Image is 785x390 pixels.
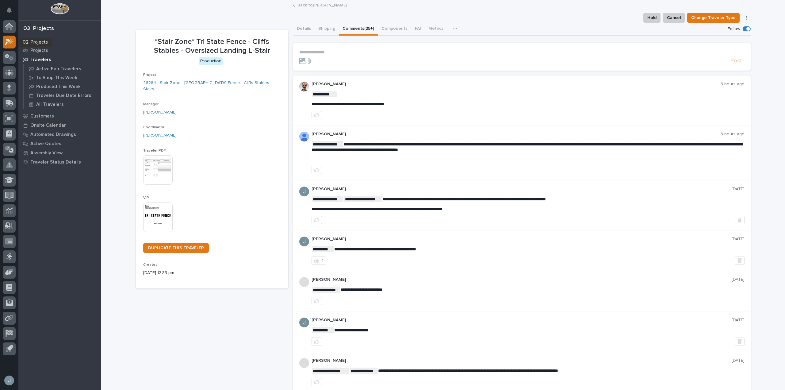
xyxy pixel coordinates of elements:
[143,149,166,153] span: Traveler PDF
[30,48,48,53] p: Projects
[728,26,740,32] p: Follow
[199,57,223,65] div: Production
[36,93,91,98] p: Traveler Due Date Errors
[143,263,158,267] span: Created
[30,57,51,63] p: Travelers
[30,160,81,165] p: Traveler Status Details
[143,80,281,93] a: 26284 - Stair Zone - [GEOGRAPHIC_DATA] Fence - Cliffs Stables Stairs
[36,66,81,72] p: Active Fab Travelers
[735,338,745,346] button: Delete post
[732,318,745,323] p: [DATE]
[312,297,322,305] button: like this post
[732,237,745,242] p: [DATE]
[378,23,411,36] button: Components
[30,39,49,44] p: My Work
[663,13,685,23] button: Cancel
[143,37,281,55] p: *Stair Zone* Tri State Fence - Cliffs Stables - Oversized Landing L-Stair
[8,7,16,17] div: Notifications
[18,130,101,139] a: Automated Drawings
[299,82,309,91] img: AOh14GhUnP333BqRmXh-vZ-TpYZQaFVsuOFmGre8SRZf2A=s96-c
[36,102,64,107] p: All Travelers
[18,37,101,46] a: My Work
[18,121,101,130] a: Onsite Calendar
[18,111,101,121] a: Customers
[143,109,177,116] a: [PERSON_NAME]
[647,14,657,21] span: Hold
[18,46,101,55] a: Projects
[732,358,745,363] p: [DATE]
[312,82,721,87] p: [PERSON_NAME]
[143,132,177,139] a: [PERSON_NAME]
[312,257,326,265] button: 1
[24,82,101,91] a: Produced This Week
[721,132,745,137] p: 3 hours ago
[143,73,156,77] span: Project
[721,82,745,87] p: 3 hours ago
[18,55,101,64] a: Travelers
[36,75,77,81] p: To Shop This Week
[23,25,54,32] div: 02. Projects
[312,338,322,346] button: like this post
[51,3,69,14] img: Workspace Logo
[312,237,732,242] p: [PERSON_NAME]
[732,277,745,282] p: [DATE]
[322,258,324,263] div: 1
[735,216,745,224] button: Delete post
[312,318,732,323] p: [PERSON_NAME]
[293,23,315,36] button: Details
[143,270,281,276] p: [DATE] 12:33 pm
[299,237,309,246] img: ACg8ocIJHU6JEmo4GV-3KL6HuSvSpWhSGqG5DdxF6tKpN6m2=s96-c
[148,246,204,250] span: DUPLICATE THIS TRAVELER
[732,187,745,192] p: [DATE]
[30,123,66,128] p: Onsite Calendar
[735,257,745,265] button: Delete post
[299,318,309,327] img: ACg8ocIJHU6JEmo4GV-3KL6HuSvSpWhSGqG5DdxF6tKpN6m2=s96-c
[24,64,101,73] a: Active Fab Travelers
[312,216,322,224] button: like this post
[18,157,101,167] a: Traveler Status Details
[30,132,76,137] p: Automated Drawings
[315,23,339,36] button: Shipping
[730,57,742,64] span: Post
[299,132,309,141] img: AOh14GjpcA6ydKGAvwfezp8OhN30Q3_1BHk5lQOeczEvCIoEuGETHm2tT-JUDAHyqffuBe4ae2BInEDZwLlH3tcCd_oYlV_i4...
[36,84,81,90] p: Produced This Week
[339,23,378,36] button: Comments (25+)
[691,14,736,21] span: Change Traveler Type
[24,73,101,82] a: To Shop This Week
[18,139,101,148] a: Active Quotes
[312,111,322,119] button: like this post
[312,277,732,282] p: [PERSON_NAME]
[143,196,149,200] span: VIP
[24,91,101,100] a: Traveler Due Date Errors
[30,141,61,147] p: Active Quotes
[425,23,447,36] button: Metrics
[312,166,322,174] button: like this post
[411,23,425,36] button: FAI
[143,125,164,129] span: Coordinator
[3,4,16,17] button: Notifications
[297,1,347,8] a: Back to[PERSON_NAME]
[24,100,101,109] a: All Travelers
[312,358,732,363] p: [PERSON_NAME]
[643,13,661,23] button: Hold
[30,114,54,119] p: Customers
[312,187,732,192] p: [PERSON_NAME]
[728,57,745,64] button: Post
[667,14,681,21] span: Cancel
[687,13,740,23] button: Change Traveler Type
[18,148,101,157] a: Assembly View
[143,243,209,253] a: DUPLICATE THIS TRAVELER
[30,150,63,156] p: Assembly View
[299,187,309,196] img: ACg8ocIJHU6JEmo4GV-3KL6HuSvSpWhSGqG5DdxF6tKpN6m2=s96-c
[143,102,159,106] span: Manager
[312,132,721,137] p: [PERSON_NAME]
[312,378,322,386] button: like this post
[3,374,16,387] button: users-avatar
